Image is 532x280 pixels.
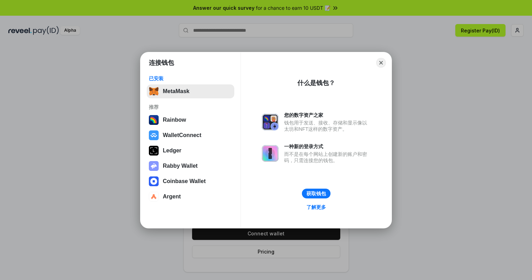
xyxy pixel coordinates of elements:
img: svg+xml,%3Csvg%20width%3D%2228%22%20height%3D%2228%22%20viewBox%3D%220%200%2028%2028%22%20fill%3D... [149,176,159,186]
img: svg+xml,%3Csvg%20xmlns%3D%22http%3A%2F%2Fwww.w3.org%2F2000%2Fsvg%22%20fill%3D%22none%22%20viewBox... [262,145,279,162]
div: MetaMask [163,88,189,94]
div: 您的数字资产之家 [284,112,371,118]
div: 了解更多 [306,204,326,210]
img: svg+xml,%3Csvg%20xmlns%3D%22http%3A%2F%2Fwww.w3.org%2F2000%2Fsvg%22%20fill%3D%22none%22%20viewBox... [262,114,279,130]
div: 一种新的登录方式 [284,143,371,150]
h1: 连接钱包 [149,59,174,67]
div: Ledger [163,147,181,154]
img: svg+xml,%3Csvg%20xmlns%3D%22http%3A%2F%2Fwww.w3.org%2F2000%2Fsvg%22%20width%3D%2228%22%20height%3... [149,146,159,156]
div: 获取钱包 [306,190,326,197]
div: Argent [163,194,181,200]
img: svg+xml,%3Csvg%20width%3D%2228%22%20height%3D%2228%22%20viewBox%3D%220%200%2028%2028%22%20fill%3D... [149,192,159,202]
a: 了解更多 [302,203,330,212]
button: WalletConnect [147,128,234,142]
button: Rainbow [147,113,234,127]
img: svg+xml,%3Csvg%20width%3D%22120%22%20height%3D%22120%22%20viewBox%3D%220%200%20120%20120%22%20fil... [149,115,159,125]
button: Argent [147,190,234,204]
div: 而不是在每个网站上创建新的账户和密码，只需连接您的钱包。 [284,151,371,164]
button: Ledger [147,144,234,158]
button: Rabby Wallet [147,159,234,173]
button: MetaMask [147,84,234,98]
button: 获取钱包 [302,189,330,198]
div: WalletConnect [163,132,202,138]
img: svg+xml,%3Csvg%20xmlns%3D%22http%3A%2F%2Fwww.w3.org%2F2000%2Fsvg%22%20fill%3D%22none%22%20viewBox... [149,161,159,171]
div: 钱包用于发送、接收、存储和显示像以太坊和NFT这样的数字资产。 [284,120,371,132]
div: Rabby Wallet [163,163,198,169]
div: Coinbase Wallet [163,178,206,184]
div: 什么是钱包？ [297,79,335,87]
button: Coinbase Wallet [147,174,234,188]
div: Rainbow [163,117,186,123]
button: Close [376,58,386,68]
div: 已安装 [149,75,232,82]
div: 推荐 [149,104,232,110]
img: svg+xml,%3Csvg%20width%3D%2228%22%20height%3D%2228%22%20viewBox%3D%220%200%2028%2028%22%20fill%3D... [149,130,159,140]
img: svg+xml,%3Csvg%20fill%3D%22none%22%20height%3D%2233%22%20viewBox%3D%220%200%2035%2033%22%20width%... [149,86,159,96]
